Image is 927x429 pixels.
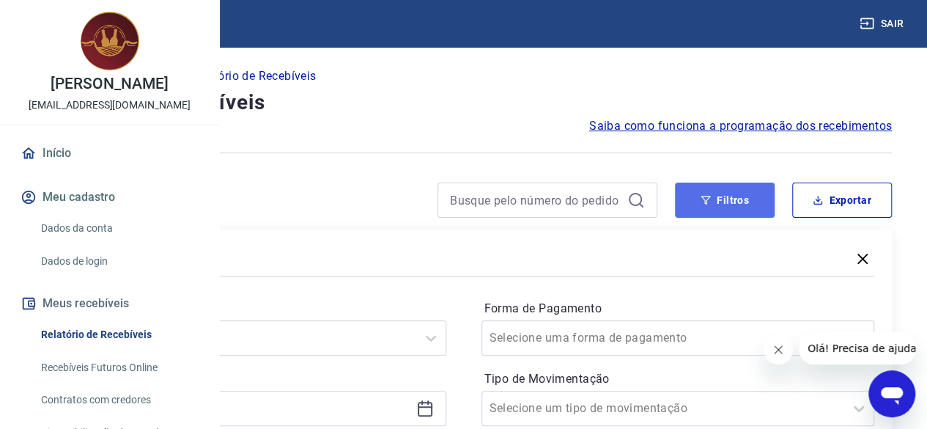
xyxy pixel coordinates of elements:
button: Meu cadastro [18,181,202,213]
button: Exportar [792,183,892,218]
iframe: Fechar mensagem [764,335,793,364]
label: Período [56,300,443,318]
button: Meus recebíveis [18,287,202,320]
a: Relatório de Recebíveis [35,320,202,350]
img: 40f13b20-c2ef-46f4-95a1-97067c916dc5.jpeg [81,12,139,70]
input: Busque pelo número do pedido [450,189,621,211]
p: [PERSON_NAME] [51,76,168,92]
label: Tipo de Movimentação [484,370,872,388]
p: Período personalizado [53,367,446,385]
span: Olá! Precisa de ajuda? [9,10,123,22]
p: [EMAIL_ADDRESS][DOMAIN_NAME] [29,98,191,113]
a: Saiba como funciona a programação dos recebimentos [589,117,892,135]
a: Início [18,137,202,169]
a: Dados da conta [35,213,202,243]
button: Filtros [675,183,775,218]
label: Forma de Pagamento [484,300,872,318]
input: Data inicial [65,397,410,419]
h4: Relatório de Recebíveis [35,88,892,117]
a: Contratos com credores [35,385,202,415]
a: Dados de login [35,246,202,276]
iframe: Mensagem da empresa [799,332,915,364]
p: Relatório de Recebíveis [190,67,316,85]
a: Recebíveis Futuros Online [35,353,202,383]
iframe: Botão para abrir a janela de mensagens [868,370,915,417]
button: Sair [857,10,909,37]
